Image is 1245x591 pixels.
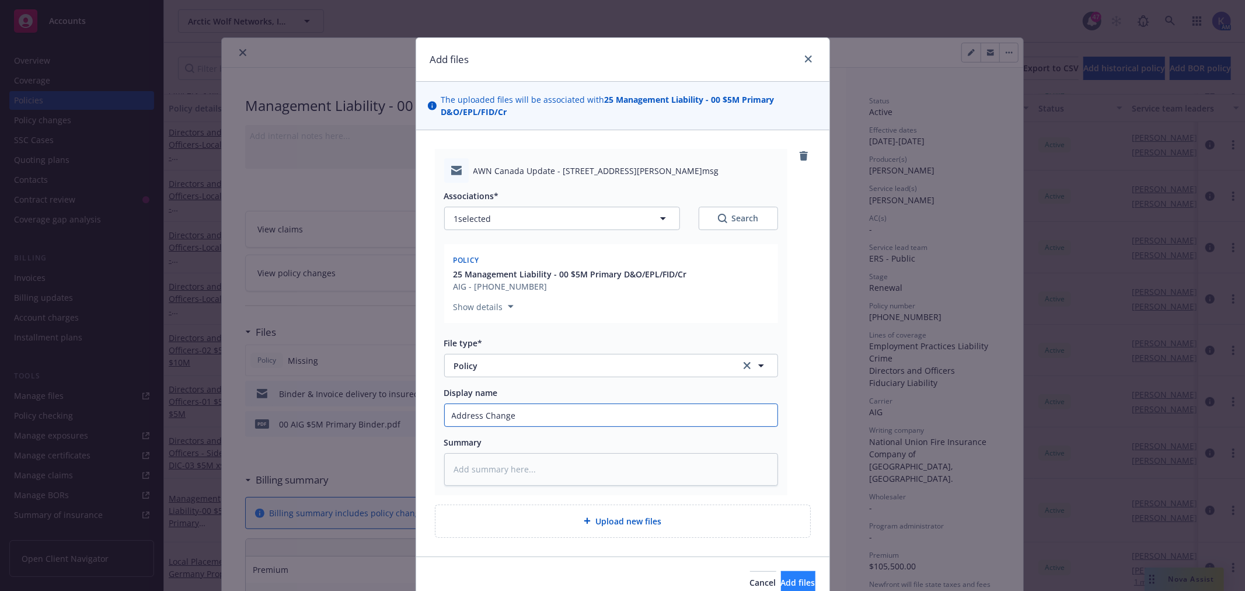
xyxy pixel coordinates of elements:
span: Summary [444,437,482,448]
a: clear selection [740,359,754,373]
span: Display name [444,387,498,398]
button: Policyclear selection [444,354,778,377]
input: Add display name here... [445,404,777,426]
span: File type* [444,338,483,349]
span: Policy [454,360,724,372]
